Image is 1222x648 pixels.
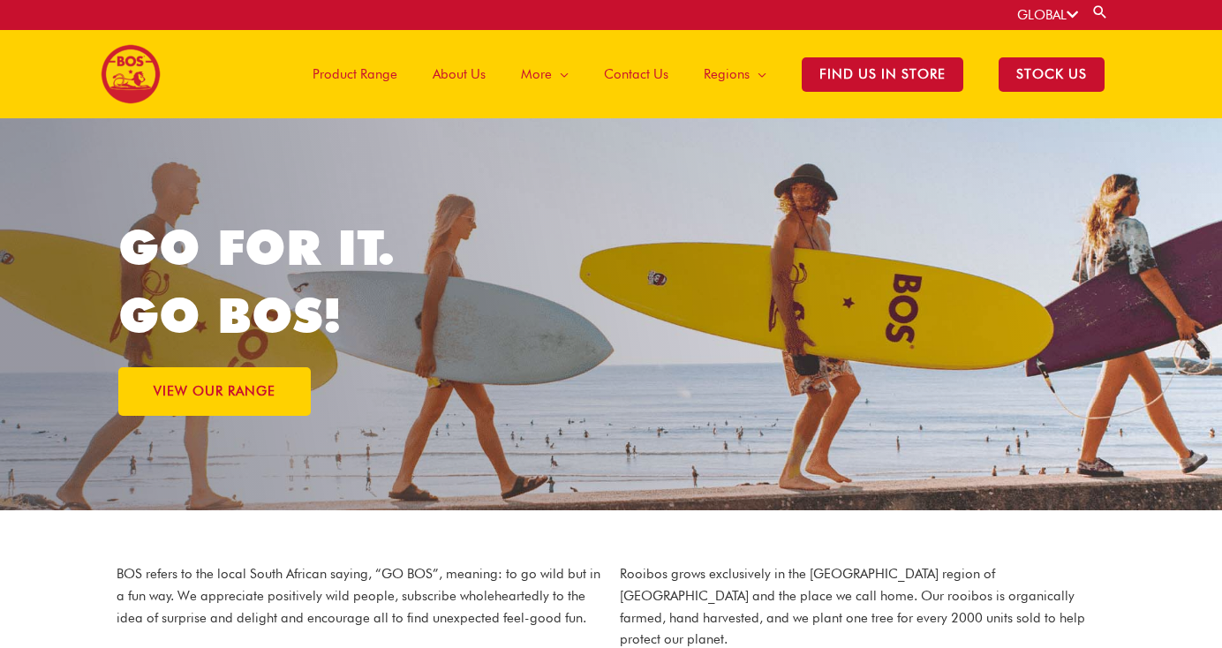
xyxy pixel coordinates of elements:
[704,48,750,101] span: Regions
[101,44,161,104] img: BOS logo finals-200px
[981,30,1122,118] a: STOCK US
[999,57,1105,92] span: STOCK US
[1091,4,1109,20] a: Search button
[604,48,668,101] span: Contact Us
[295,30,415,118] a: Product Range
[282,30,1122,118] nav: Site Navigation
[415,30,503,118] a: About Us
[1017,7,1078,23] a: GLOBAL
[118,367,311,416] a: VIEW OUR RANGE
[433,48,486,101] span: About Us
[503,30,586,118] a: More
[784,30,981,118] a: Find Us in Store
[117,563,602,629] p: BOS refers to the local South African saying, “GO BOS”, meaning: to go wild but in a fun way. We ...
[521,48,552,101] span: More
[686,30,784,118] a: Regions
[313,48,397,101] span: Product Range
[154,385,275,398] span: VIEW OUR RANGE
[802,57,963,92] span: Find Us in Store
[586,30,686,118] a: Contact Us
[118,214,612,350] h1: GO FOR IT. GO BOS!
